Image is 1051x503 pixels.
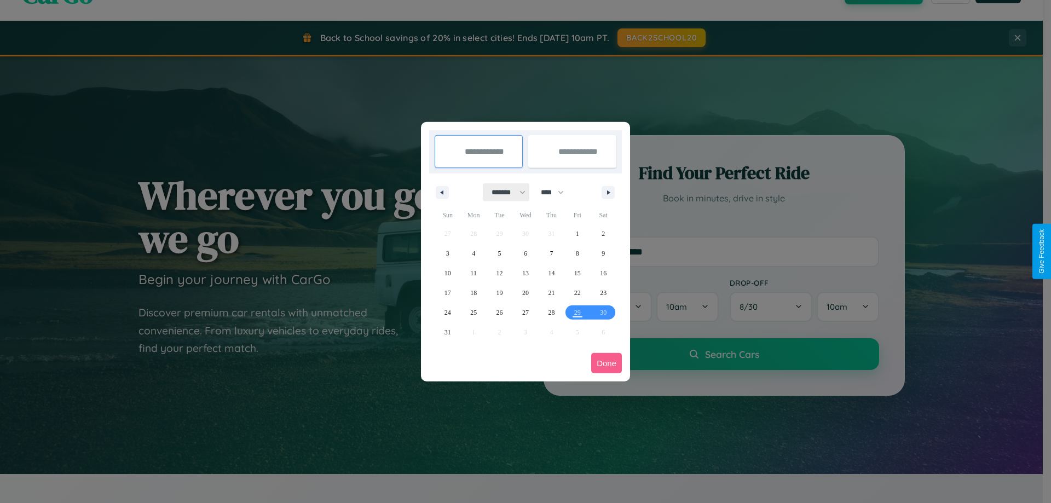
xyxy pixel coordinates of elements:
[548,263,555,283] span: 14
[539,283,564,303] button: 21
[600,303,607,322] span: 30
[600,283,607,303] span: 23
[591,353,622,373] button: Done
[539,244,564,263] button: 7
[496,263,503,283] span: 12
[522,303,529,322] span: 27
[435,322,460,342] button: 31
[460,303,486,322] button: 25
[539,206,564,224] span: Thu
[512,206,538,224] span: Wed
[487,283,512,303] button: 19
[512,263,538,283] button: 13
[522,283,529,303] span: 20
[564,224,590,244] button: 1
[470,283,477,303] span: 18
[576,224,579,244] span: 1
[574,283,581,303] span: 22
[487,263,512,283] button: 12
[576,244,579,263] span: 8
[564,303,590,322] button: 29
[550,244,553,263] span: 7
[444,303,451,322] span: 24
[591,283,616,303] button: 23
[564,206,590,224] span: Fri
[1038,229,1046,274] div: Give Feedback
[512,303,538,322] button: 27
[564,263,590,283] button: 15
[435,303,460,322] button: 24
[435,283,460,303] button: 17
[498,244,501,263] span: 5
[444,283,451,303] span: 17
[600,263,607,283] span: 16
[539,263,564,283] button: 14
[548,303,555,322] span: 28
[460,283,486,303] button: 18
[591,244,616,263] button: 9
[435,206,460,224] span: Sun
[470,303,477,322] span: 25
[460,244,486,263] button: 4
[446,244,449,263] span: 3
[496,283,503,303] span: 19
[460,263,486,283] button: 11
[435,244,460,263] button: 3
[470,263,477,283] span: 11
[444,263,451,283] span: 10
[496,303,503,322] span: 26
[591,303,616,322] button: 30
[574,263,581,283] span: 15
[591,224,616,244] button: 2
[512,283,538,303] button: 20
[487,206,512,224] span: Tue
[591,263,616,283] button: 16
[548,283,555,303] span: 21
[591,206,616,224] span: Sat
[444,322,451,342] span: 31
[435,263,460,283] button: 10
[574,303,581,322] span: 29
[487,303,512,322] button: 26
[487,244,512,263] button: 5
[472,244,475,263] span: 4
[564,283,590,303] button: 22
[524,244,527,263] span: 6
[602,244,605,263] span: 9
[522,263,529,283] span: 13
[564,244,590,263] button: 8
[460,206,486,224] span: Mon
[512,244,538,263] button: 6
[539,303,564,322] button: 28
[602,224,605,244] span: 2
